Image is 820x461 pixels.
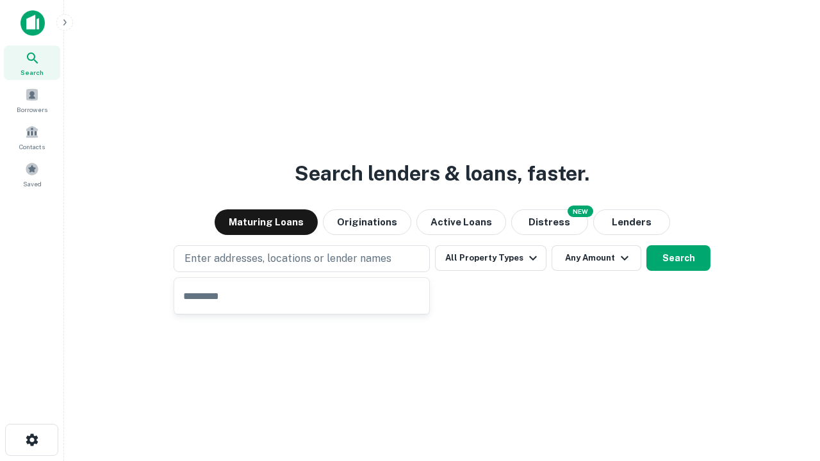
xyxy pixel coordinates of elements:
a: Contacts [4,120,60,154]
span: Contacts [19,142,45,152]
a: Borrowers [4,83,60,117]
button: Lenders [593,209,670,235]
span: Borrowers [17,104,47,115]
button: Search [646,245,710,271]
button: Any Amount [552,245,641,271]
a: Search [4,45,60,80]
h3: Search lenders & loans, faster. [295,158,589,189]
span: Saved [23,179,42,189]
button: All Property Types [435,245,546,271]
a: Saved [4,157,60,191]
p: Enter addresses, locations or lender names [184,251,391,266]
button: Maturing Loans [215,209,318,235]
span: Search [20,67,44,77]
img: capitalize-icon.png [20,10,45,36]
button: Search distressed loans with lien and other non-mortgage details. [511,209,588,235]
button: Originations [323,209,411,235]
iframe: Chat Widget [756,359,820,420]
button: Active Loans [416,209,506,235]
button: Enter addresses, locations or lender names [174,245,430,272]
div: NEW [568,206,593,217]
